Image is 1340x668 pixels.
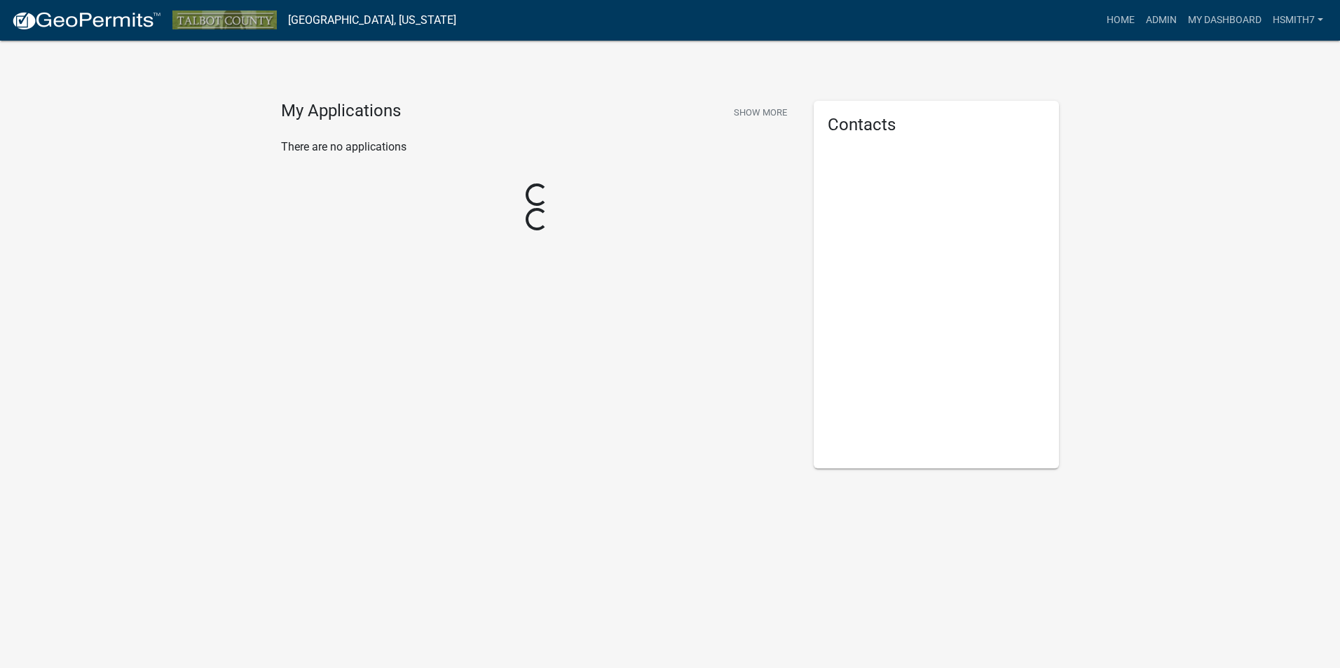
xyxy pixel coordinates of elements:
[281,139,793,155] p: There are no applications
[288,8,456,32] a: [GEOGRAPHIC_DATA], [US_STATE]
[828,115,1045,135] h5: Contacts
[728,101,793,124] button: Show More
[1182,7,1267,34] a: My Dashboard
[1101,7,1140,34] a: Home
[281,101,401,122] h4: My Applications
[172,11,277,29] img: Talbot County, Georgia
[1267,7,1329,34] a: hsmith7
[1140,7,1182,34] a: Admin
